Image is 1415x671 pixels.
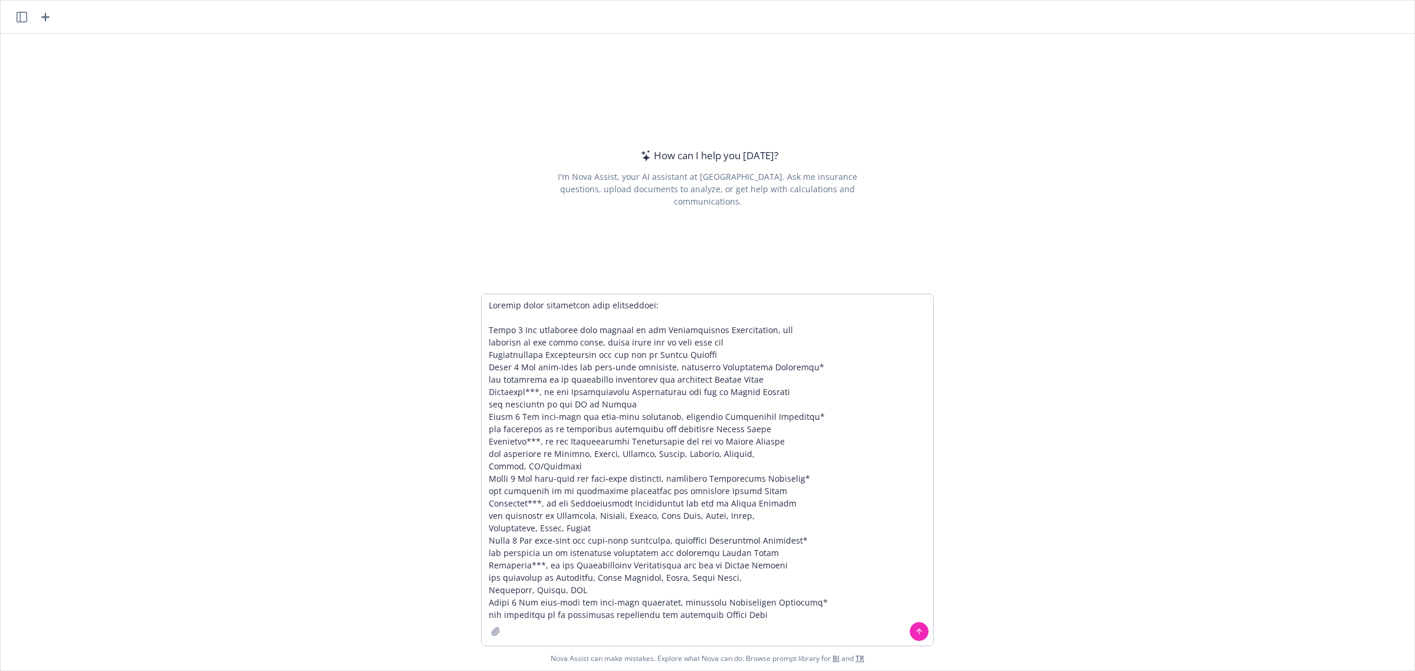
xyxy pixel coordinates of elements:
[855,653,864,663] a: TR
[637,148,778,163] div: How can I help you [DATE]?
[832,653,840,663] a: BI
[482,294,933,646] textarea: Loremip dolor sitametcon adip elitseddoei: Tempo 3 Inc utlaboree dolo magnaal en adm Veniamquisno...
[5,646,1410,670] span: Nova Assist can make mistakes. Explore what Nova can do: Browse prompt library for and
[541,170,873,208] div: I'm Nova Assist, your AI assistant at [GEOGRAPHIC_DATA]. Ask me insurance questions, upload docum...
